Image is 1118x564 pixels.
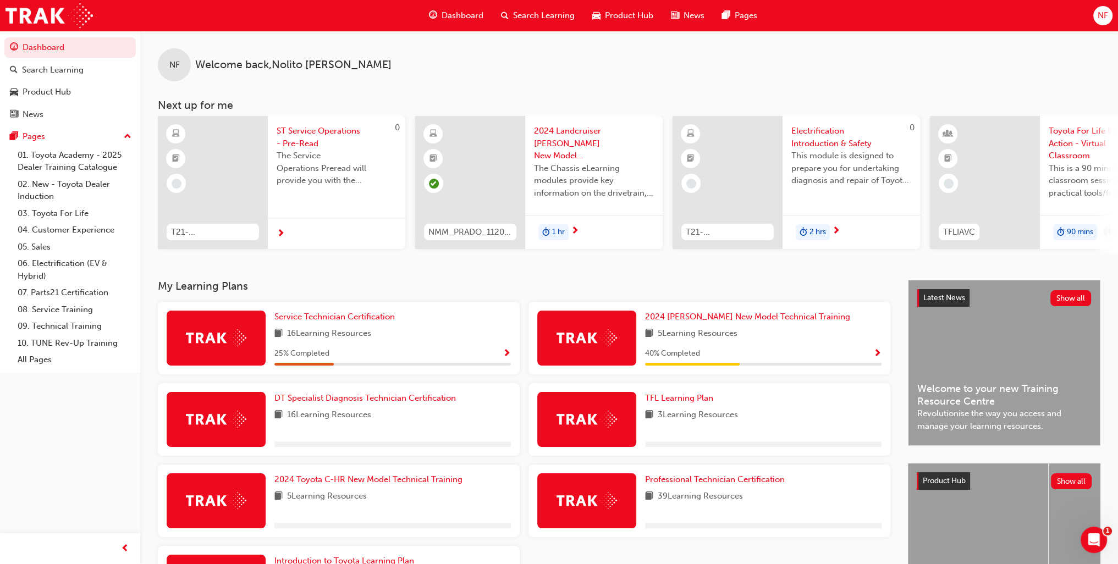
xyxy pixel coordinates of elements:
[415,116,663,249] a: NMM_PRADO_112024_MODULE_22024 Landcruiser [PERSON_NAME] New Model Mechanisms - Chassis 2The Chass...
[645,392,718,405] a: TFL Learning Plan
[13,284,136,301] a: 07. Parts21 Certification
[944,127,952,141] span: learningResourceType_INSTRUCTOR_LED-icon
[1050,290,1092,306] button: Show all
[124,130,131,144] span: up-icon
[274,392,460,405] a: DT Specialist Diagnosis Technician Certification
[917,289,1091,307] a: Latest NewsShow all
[22,64,84,76] div: Search Learning
[713,4,766,27] a: pages-iconPages
[13,351,136,368] a: All Pages
[832,226,840,236] span: next-icon
[557,329,617,346] img: Trak
[277,125,396,150] span: ST Service Operations - Pre-Read
[605,9,653,22] span: Product Hub
[274,312,395,322] span: Service Technician Certification
[908,280,1100,446] a: Latest NewsShow allWelcome to your new Training Resource CentreRevolutionise the way you access a...
[429,179,439,189] span: learningRecordVerb_PASS-icon
[13,222,136,239] a: 04. Customer Experience
[274,393,456,403] span: DT Specialist Diagnosis Technician Certification
[442,9,483,22] span: Dashboard
[873,347,882,361] button: Show Progress
[1057,225,1065,240] span: duration-icon
[658,327,737,341] span: 5 Learning Resources
[571,226,579,236] span: next-icon
[429,152,437,166] span: booktick-icon
[287,490,367,504] span: 5 Learning Resources
[592,9,601,23] span: car-icon
[557,411,617,428] img: Trak
[645,474,785,484] span: Professional Technician Certification
[274,473,467,486] a: 2024 Toyota C-HR New Model Technical Training
[735,9,757,22] span: Pages
[274,490,283,504] span: book-icon
[10,87,18,97] span: car-icon
[13,205,136,222] a: 03. Toyota For Life
[534,162,654,200] span: The Chassis eLearning modules provide key information on the drivetrain, suspension, brake and st...
[645,327,653,341] span: book-icon
[4,35,136,126] button: DashboardSearch LearningProduct HubNews
[944,179,954,189] span: learningRecordVerb_NONE-icon
[277,150,396,187] span: The Service Operations Preread will provide you with the Knowledge and Understanding to successfu...
[429,9,437,23] span: guage-icon
[10,110,18,120] span: news-icon
[172,127,180,141] span: learningResourceType_ELEARNING-icon
[658,490,743,504] span: 39 Learning Resources
[23,86,71,98] div: Product Hub
[395,123,400,132] span: 0
[503,347,511,361] button: Show Progress
[923,476,966,485] span: Product Hub
[557,492,617,509] img: Trak
[645,408,653,422] span: book-icon
[4,104,136,125] a: News
[658,408,738,422] span: 3 Learning Resources
[943,226,975,239] span: TFLIAVC
[917,407,1091,432] span: Revolutionise the way you access and manage your learning resources.
[274,311,399,323] a: Service Technician Certification
[1103,527,1112,535] span: 1
[23,108,43,121] div: News
[686,179,696,189] span: learningRecordVerb_NONE-icon
[428,226,512,239] span: NMM_PRADO_112024_MODULE_2
[542,225,550,240] span: duration-icon
[23,130,45,143] div: Pages
[158,280,890,292] h3: My Learning Plans
[186,411,246,428] img: Trak
[287,327,371,341] span: 16 Learning Resources
[645,312,850,322] span: 2024 [PERSON_NAME] New Model Technical Training
[910,123,915,132] span: 0
[800,225,807,240] span: duration-icon
[944,152,952,166] span: booktick-icon
[687,152,695,166] span: booktick-icon
[501,9,509,23] span: search-icon
[686,226,769,239] span: T21-FOD_HVIS_PREREQ
[13,255,136,284] a: 06. Electrification (EV & Hybrid)
[673,116,920,249] a: 0T21-FOD_HVIS_PREREQElectrification Introduction & SafetyThis module is designed to prepare you f...
[4,82,136,102] a: Product Hub
[171,226,255,239] span: T21-STSO_PRE_READ
[503,349,511,359] span: Show Progress
[1098,9,1108,22] span: NF
[671,9,679,23] span: news-icon
[13,239,136,256] a: 05. Sales
[277,229,285,239] span: next-icon
[687,127,695,141] span: learningResourceType_ELEARNING-icon
[274,408,283,422] span: book-icon
[10,43,18,53] span: guage-icon
[791,150,911,187] span: This module is designed to prepare you for undertaking diagnosis and repair of Toyota & Lexus Ele...
[13,335,136,352] a: 10. TUNE Rev-Up Training
[534,125,654,162] span: 2024 Landcruiser [PERSON_NAME] New Model Mechanisms - Chassis 2
[287,408,371,422] span: 16 Learning Resources
[513,9,575,22] span: Search Learning
[10,132,18,142] span: pages-icon
[1109,225,1114,239] span: calendar-icon
[158,116,405,249] a: 0T21-STSO_PRE_READST Service Operations - Pre-ReadThe Service Operations Preread will provide you...
[5,3,93,28] img: Trak
[172,152,180,166] span: booktick-icon
[4,60,136,80] a: Search Learning
[583,4,662,27] a: car-iconProduct Hub
[186,329,246,346] img: Trak
[13,301,136,318] a: 08. Service Training
[1093,6,1113,25] button: NF
[662,4,713,27] a: news-iconNews
[791,125,911,150] span: Electrification Introduction & Safety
